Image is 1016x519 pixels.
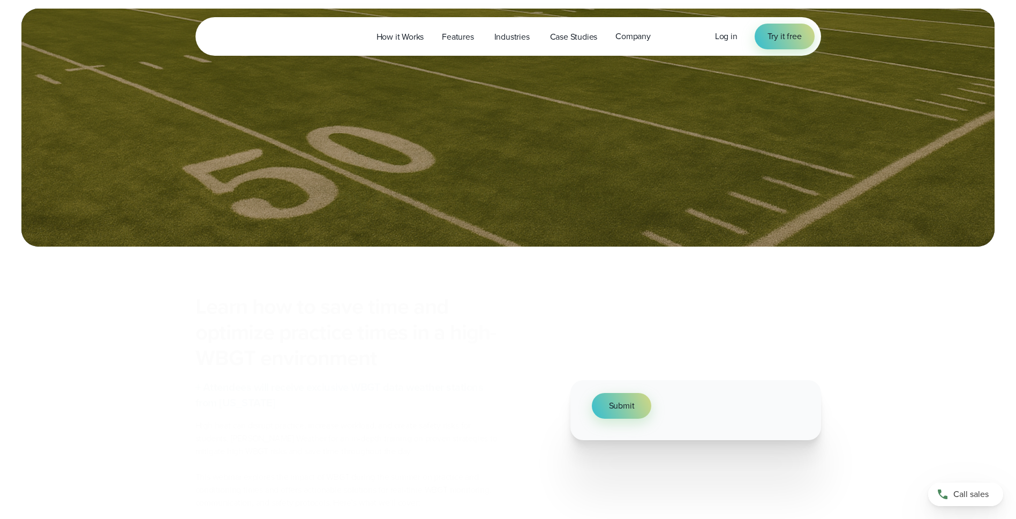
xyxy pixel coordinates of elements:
button: Submit [592,393,652,419]
span: Try it free [767,30,802,43]
a: How it Works [367,26,433,48]
span: Case Studies [550,31,598,43]
span: Submit [609,399,635,412]
span: Log in [715,30,737,42]
a: Case Studies [541,26,607,48]
a: Log in [715,30,737,43]
a: Call sales [928,483,1003,506]
span: Call sales [953,488,989,501]
span: Company [615,30,651,43]
span: How it Works [377,31,424,43]
a: Try it free [755,24,815,49]
span: Features [442,31,473,43]
span: Industries [494,31,530,43]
